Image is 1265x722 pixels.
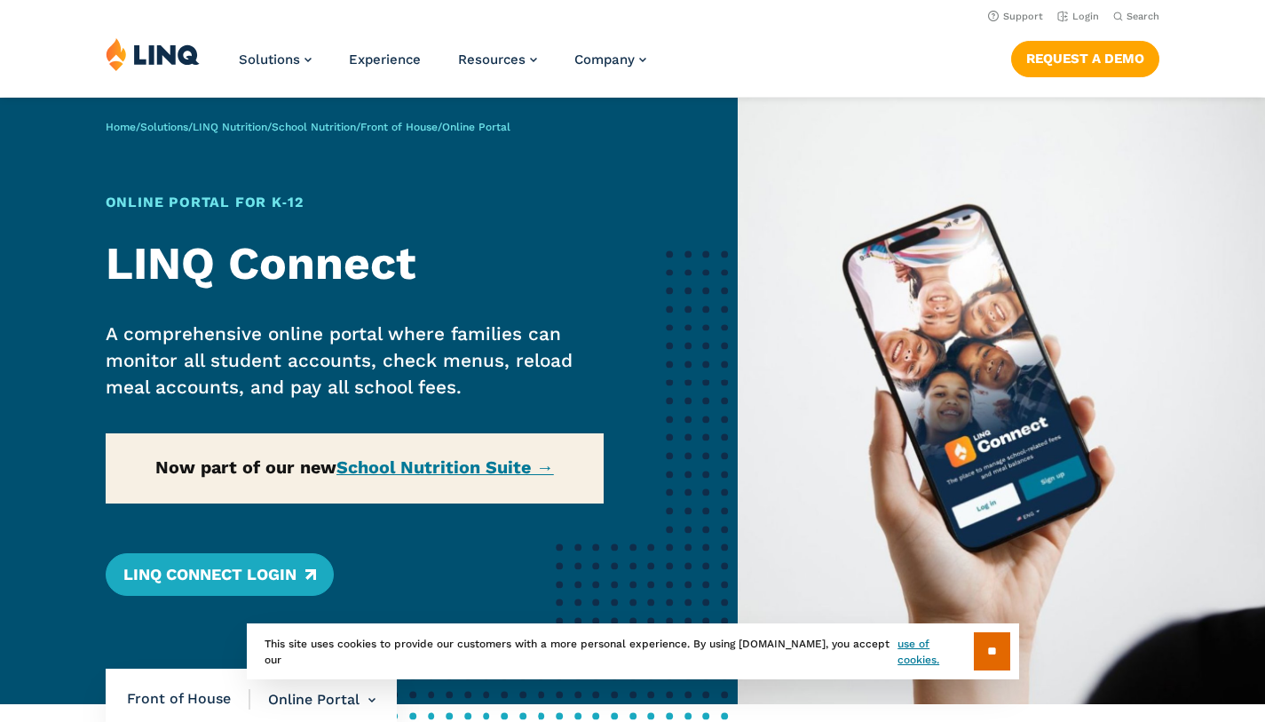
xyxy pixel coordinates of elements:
p: A comprehensive online portal where families can monitor all student accounts, check menus, reloa... [106,321,604,401]
h1: Online Portal for K‑12 [106,192,604,213]
span: Search [1127,11,1159,22]
img: LINQ | K‑12 Software [106,37,200,71]
span: Online Portal [442,121,510,133]
span: Company [574,52,635,67]
nav: Button Navigation [1011,37,1159,76]
a: Login [1057,11,1099,22]
div: This site uses cookies to provide our customers with a more personal experience. By using [DOMAIN... [247,623,1019,679]
a: Front of House [360,121,438,133]
a: School Nutrition [272,121,356,133]
a: LINQ Connect Login [106,553,334,596]
a: use of cookies. [897,636,973,668]
nav: Primary Navigation [239,37,646,96]
a: Experience [349,52,421,67]
strong: Now part of our new [155,457,554,478]
span: Solutions [239,52,300,67]
a: Request a Demo [1011,41,1159,76]
strong: LINQ Connect [106,236,415,290]
a: Home [106,121,136,133]
span: Resources [458,52,526,67]
a: Solutions [239,52,312,67]
a: Company [574,52,646,67]
a: Resources [458,52,537,67]
span: / / / / / [106,121,510,133]
a: LINQ Nutrition [193,121,267,133]
a: Solutions [140,121,188,133]
a: Support [988,11,1043,22]
button: Open Search Bar [1113,10,1159,23]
